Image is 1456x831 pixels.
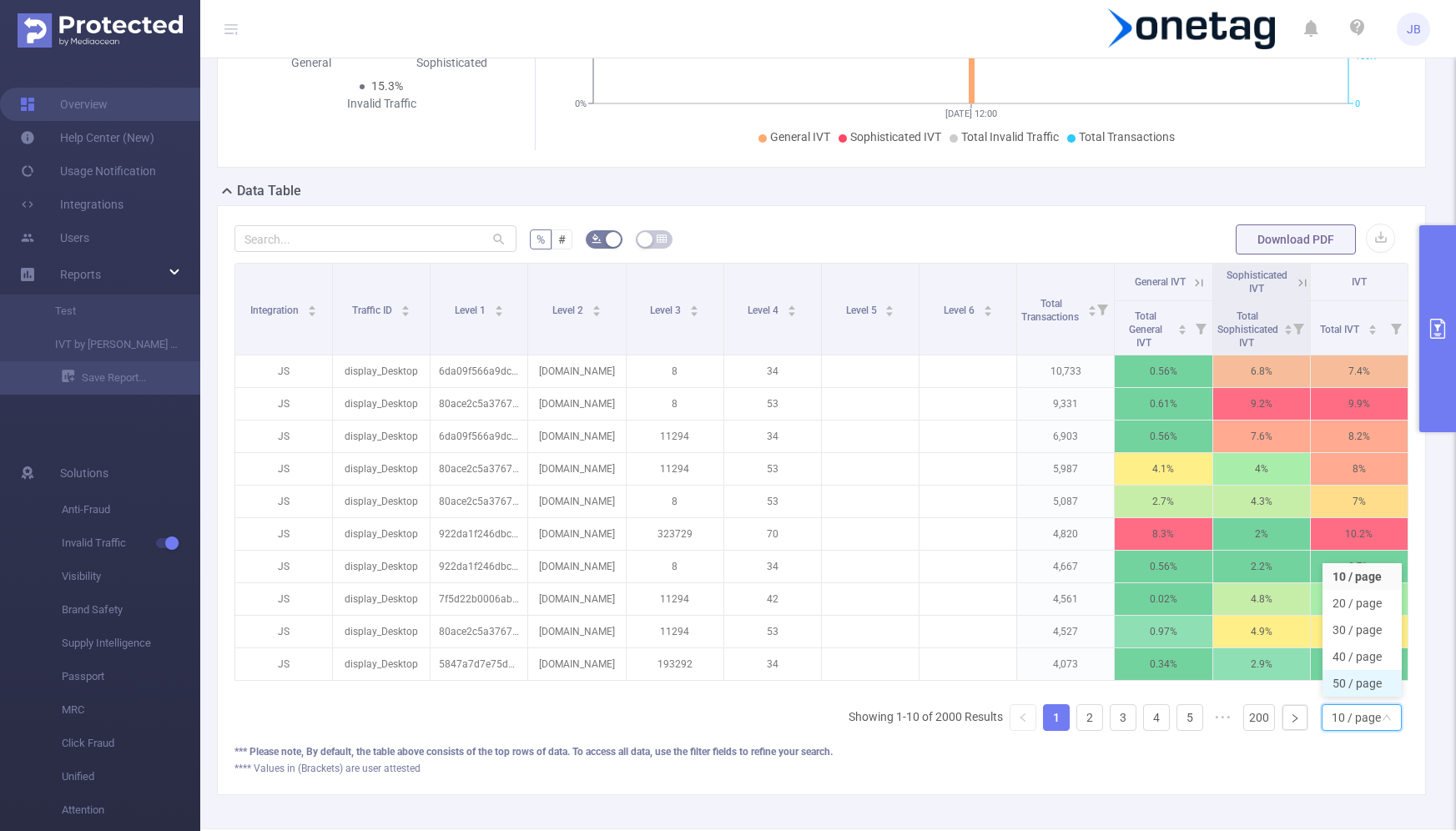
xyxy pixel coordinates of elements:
span: Brand Safety [62,593,200,627]
p: 6.8% [1213,355,1310,387]
li: 20 / page [1322,590,1402,617]
li: 200 [1243,704,1275,731]
p: 0.97% [1115,616,1212,647]
span: Level 2 [552,305,586,316]
span: Attention [62,793,200,827]
img: Protected Media [18,13,183,48]
i: icon: caret-up [1284,322,1293,327]
p: [DOMAIN_NAME] [528,453,625,485]
span: Total IVT [1320,324,1362,335]
p: display_Desktop [333,421,430,452]
p: JS [235,421,332,452]
p: 4,820 [1017,518,1114,550]
p: display_Desktop [333,648,430,680]
p: display_Desktop [333,518,430,550]
p: 0.34% [1115,648,1212,680]
i: icon: caret-up [1088,303,1097,308]
span: Visibility [62,560,200,593]
p: 2.2% [1213,551,1310,582]
p: [DOMAIN_NAME] [528,551,625,582]
p: 0.02% [1115,583,1212,615]
span: Sophisticated IVT [1227,269,1287,295]
span: Total Transactions [1079,130,1175,144]
tspan: 4% [575,48,587,59]
div: Sort [787,303,797,313]
span: Passport [62,660,200,693]
a: Reports [60,258,101,291]
span: Total Invalid Traffic [961,130,1059,144]
p: 4,073 [1017,648,1114,680]
a: 4 [1144,705,1169,730]
i: Filter menu [1287,301,1310,355]
p: [DOMAIN_NAME] [528,388,625,420]
p: display_Desktop [333,486,430,517]
p: 10.2% [1311,518,1408,550]
li: 4 [1143,704,1170,731]
p: 922da1f246dbc17 [431,551,527,582]
p: [DOMAIN_NAME] [528,583,625,615]
li: 3 [1110,704,1136,731]
i: icon: caret-down [885,310,894,315]
p: 4,667 [1017,551,1114,582]
p: 7.6% [1213,421,1310,452]
p: 4% [1213,453,1310,485]
a: Help Center (New) [20,121,154,154]
span: Traffic ID [352,305,395,316]
p: 4,561 [1017,583,1114,615]
p: 922da1f246dbc17 [431,518,527,550]
i: icon: caret-down [1088,310,1097,315]
i: icon: caret-down [1177,328,1186,333]
a: Users [20,221,89,254]
h2: Data Table [237,181,301,201]
div: Sort [689,303,699,313]
i: icon: caret-down [592,310,601,315]
li: 40 / page [1322,643,1402,670]
tspan: [DATE] 12:00 [945,108,997,119]
i: icon: right [1290,713,1300,723]
p: [DOMAIN_NAME] [528,648,625,680]
i: icon: caret-up [308,303,317,308]
i: icon: caret-down [401,310,411,315]
i: icon: caret-up [1368,322,1377,327]
i: Filter menu [1189,301,1212,355]
a: 5 [1177,705,1202,730]
p: 80ace2c5a376799 [431,388,527,420]
i: icon: caret-up [885,303,894,308]
p: JS [235,518,332,550]
i: icon: caret-down [983,310,992,315]
li: 1 [1043,704,1070,731]
i: icon: caret-down [1284,328,1293,333]
i: icon: caret-up [592,303,601,308]
p: 11294 [627,616,723,647]
i: icon: caret-up [1177,322,1186,327]
span: General IVT [770,130,830,144]
span: Level 3 [650,305,683,316]
span: JB [1407,13,1421,46]
p: display_Desktop [333,551,430,582]
p: 5.9% [1311,616,1408,647]
p: 8% [1311,453,1408,485]
p: JS [235,486,332,517]
p: 6da09f566a9dc06 [431,355,527,387]
p: [DOMAIN_NAME] [528,486,625,517]
p: 0.61% [1115,388,1212,420]
span: Integration [250,305,301,316]
span: MRC [62,693,200,727]
p: JS [235,453,332,485]
p: 4.9% [1213,616,1310,647]
p: 5,087 [1017,486,1114,517]
li: Showing 1-10 of 2000 Results [849,704,1003,731]
p: [DOMAIN_NAME] [528,355,625,387]
p: 5,987 [1017,453,1114,485]
i: icon: bg-colors [592,234,602,244]
p: 34 [724,421,821,452]
span: Invalid Traffic [62,526,200,560]
span: Solutions [60,456,108,490]
p: 2.7% [1115,486,1212,517]
p: 9,331 [1017,388,1114,420]
p: 5847a7d7e75dee8 [431,648,527,680]
div: **** Values in (Brackets) are user attested [234,761,1408,776]
p: 6da09f566a9dc06 [431,421,527,452]
p: 9.9% [1311,388,1408,420]
span: Total Sophisticated IVT [1217,310,1278,349]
